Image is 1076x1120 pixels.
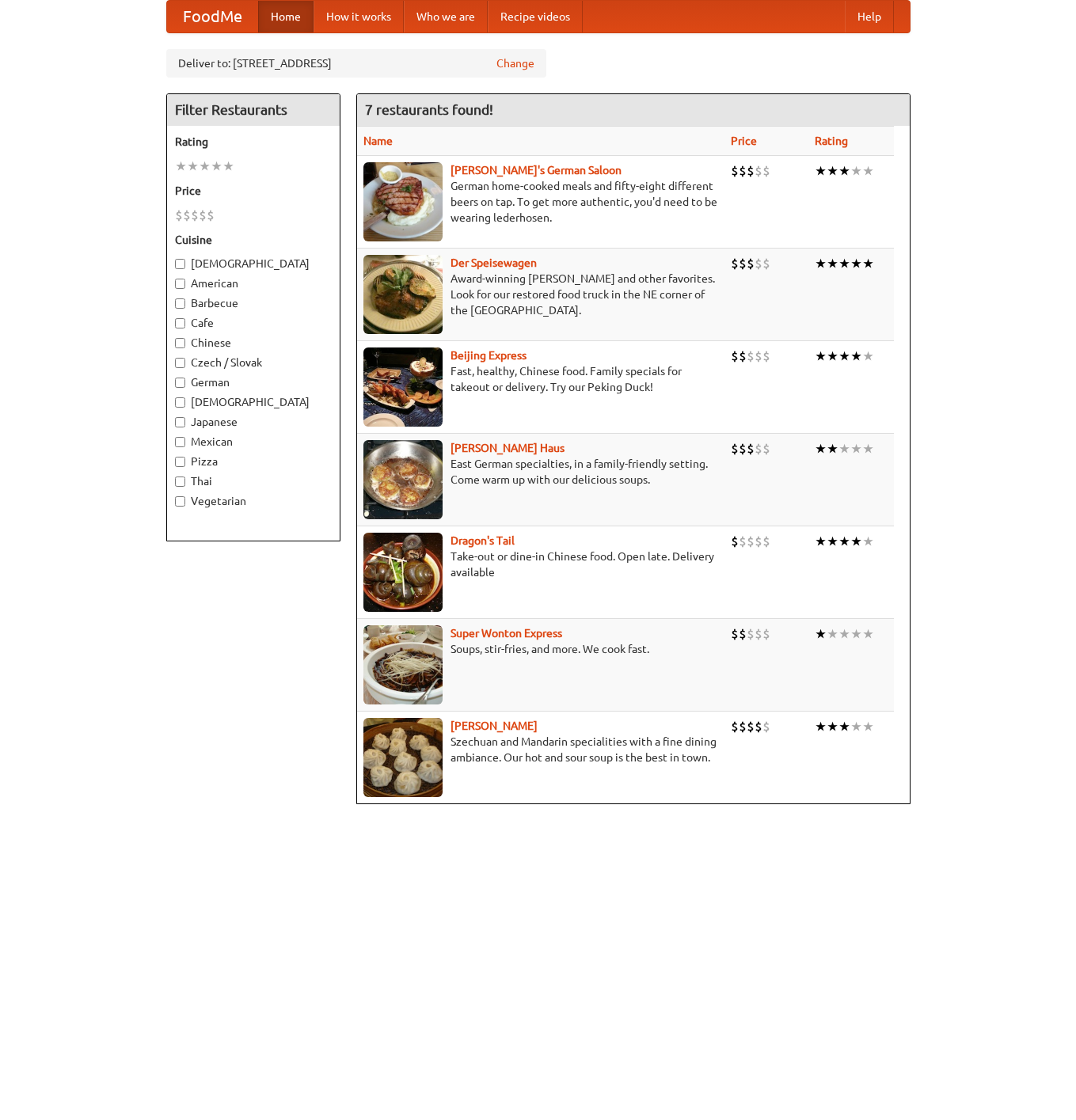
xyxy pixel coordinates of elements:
[175,318,185,328] input: Cafe
[175,298,185,309] input: Barbecue
[731,625,739,643] li: $
[815,255,827,272] li: ★
[762,625,770,643] li: $
[451,534,515,547] a: Dragon's Tail
[838,625,850,643] li: ★
[166,49,546,78] div: Deliver to: [STREET_ADDRESS]
[747,347,755,365] li: $
[815,135,848,147] a: Rating
[731,718,739,735] li: $
[850,255,862,272] li: ★
[175,394,332,410] label: [DEMOGRAPHIC_DATA]
[187,158,199,175] li: ★
[827,625,838,643] li: ★
[363,549,718,580] p: Take-out or dine-in Chinese food. Open late. Delivery available
[451,719,538,732] a: [PERSON_NAME]
[762,347,770,365] li: $
[175,374,332,390] label: German
[363,440,443,519] img: kohlhaus.jpg
[850,533,862,550] li: ★
[731,162,739,180] li: $
[363,162,443,241] img: esthers.jpg
[363,178,718,226] p: German home-cooked meals and fifty-eight different beers on tap. To get more authentic, you'd nee...
[175,457,185,467] input: Pizza
[175,378,185,388] input: German
[827,162,838,180] li: ★
[755,625,762,643] li: $
[850,347,862,365] li: ★
[815,162,827,180] li: ★
[167,1,258,32] a: FoodMe
[404,1,488,32] a: Who we are
[175,256,332,271] label: [DEMOGRAPHIC_DATA]
[488,1,583,32] a: Recipe videos
[183,207,191,224] li: $
[838,533,850,550] li: ★
[451,442,565,454] a: [PERSON_NAME] Haus
[862,162,874,180] li: ★
[762,255,770,272] li: $
[731,135,757,147] a: Price
[175,259,185,269] input: [DEMOGRAPHIC_DATA]
[451,164,622,177] a: [PERSON_NAME]'s German Saloon
[175,437,185,447] input: Mexican
[258,1,314,32] a: Home
[363,533,443,612] img: dragon.jpg
[175,355,332,370] label: Czech / Slovak
[314,1,404,32] a: How it works
[496,55,534,71] a: Change
[827,718,838,735] li: ★
[838,162,850,180] li: ★
[850,718,862,735] li: ★
[739,162,747,180] li: $
[827,347,838,365] li: ★
[827,440,838,457] li: ★
[175,335,332,351] label: Chinese
[365,102,493,117] ng-pluralize: 7 restaurants found!
[731,347,739,365] li: $
[363,347,443,427] img: beijing.jpg
[747,255,755,272] li: $
[199,158,211,175] li: ★
[838,255,850,272] li: ★
[815,440,827,457] li: ★
[175,496,185,507] input: Vegetarian
[175,279,185,289] input: American
[747,533,755,550] li: $
[451,627,562,640] b: Super Wonton Express
[222,158,234,175] li: ★
[175,232,332,248] h5: Cuisine
[762,162,770,180] li: $
[731,440,739,457] li: $
[739,718,747,735] li: $
[755,440,762,457] li: $
[762,718,770,735] li: $
[755,162,762,180] li: $
[167,94,340,126] h4: Filter Restaurants
[731,533,739,550] li: $
[191,207,199,224] li: $
[175,434,332,450] label: Mexican
[755,718,762,735] li: $
[739,440,747,457] li: $
[175,358,185,368] input: Czech / Slovak
[762,440,770,457] li: $
[451,256,537,269] a: Der Speisewagen
[747,625,755,643] li: $
[862,718,874,735] li: ★
[363,456,718,488] p: East German specialties, in a family-friendly setting. Come warm up with our delicious soups.
[850,440,862,457] li: ★
[175,338,185,348] input: Chinese
[175,414,332,430] label: Japanese
[862,347,874,365] li: ★
[451,349,527,362] b: Beijing Express
[845,1,894,32] a: Help
[815,625,827,643] li: ★
[815,533,827,550] li: ★
[815,347,827,365] li: ★
[363,718,443,797] img: shandong.jpg
[207,207,215,224] li: $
